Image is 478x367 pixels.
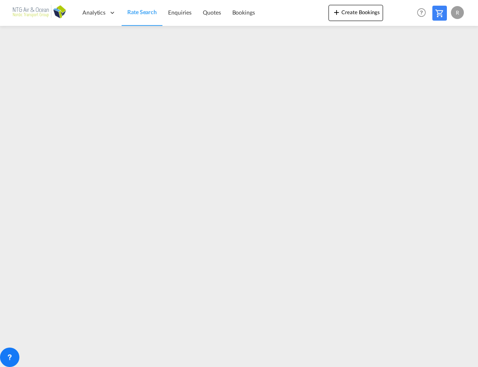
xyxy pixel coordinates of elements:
[451,6,464,19] div: R
[328,5,383,21] button: icon-plus 400-fgCreate Bookings
[415,6,432,20] div: Help
[203,9,221,16] span: Quotes
[232,9,255,16] span: Bookings
[168,9,192,16] span: Enquiries
[332,7,341,17] md-icon: icon-plus 400-fg
[12,4,67,22] img: af31b1c0b01f11ecbc353f8e72265e29.png
[415,6,428,19] span: Help
[82,8,105,17] span: Analytics
[127,8,157,15] span: Rate Search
